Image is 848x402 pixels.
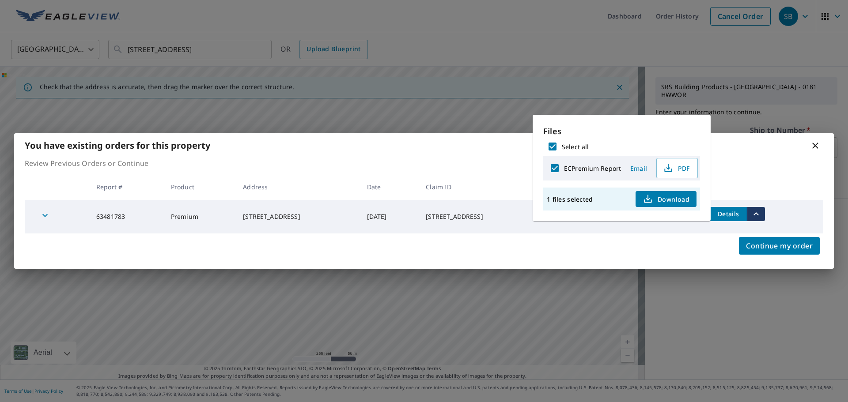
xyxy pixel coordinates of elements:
p: Files [543,125,700,137]
td: Premium [164,200,236,233]
td: [STREET_ADDRESS] [419,200,542,233]
th: Report # [89,174,164,200]
th: Date [360,174,419,200]
button: filesDropdownBtn-63481783 [747,207,765,221]
span: Details [715,210,742,218]
th: Product [164,174,236,200]
button: Email [625,162,653,175]
span: Download [643,194,689,204]
button: Download [636,191,697,207]
label: Select all [562,143,589,151]
span: Email [628,164,649,173]
td: [DATE] [360,200,419,233]
span: PDF [662,163,690,173]
td: 63481783 [89,200,164,233]
button: detailsBtn-63481783 [710,207,747,221]
p: Review Previous Orders or Continue [25,158,823,169]
div: [STREET_ADDRESS] [243,212,352,221]
span: Continue my order [746,240,813,252]
p: 1 files selected [547,195,593,203]
b: You have existing orders for this property [25,139,210,151]
button: Continue my order [739,237,820,255]
th: Address [236,174,360,200]
th: Claim ID [419,174,542,200]
button: PDF [656,158,698,178]
label: ECPremium Report [564,164,621,173]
